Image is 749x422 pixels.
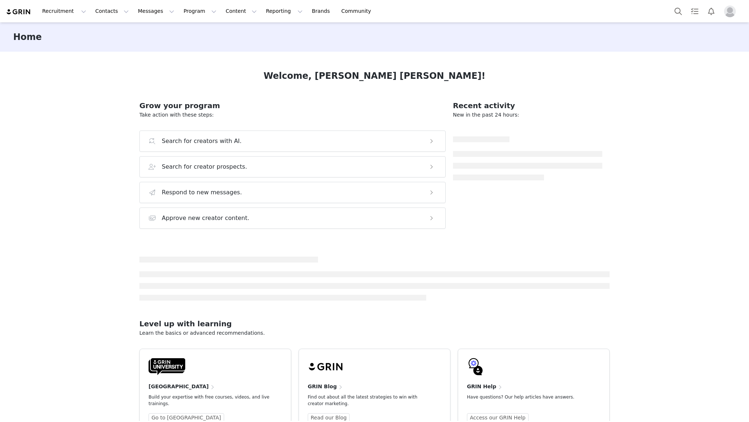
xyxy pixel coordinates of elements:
[467,358,485,375] img: GRIN-help-icon.svg
[139,156,446,177] button: Search for creator prospects.
[467,394,589,400] p: Have questions? Our help articles have answers.
[179,3,221,19] button: Program
[149,394,270,407] p: Build your expertise with free courses, videos, and live trainings.
[139,318,610,329] h2: Level up with learning
[38,3,91,19] button: Recruitment
[149,413,224,422] a: Go to [GEOGRAPHIC_DATA]
[670,3,686,19] button: Search
[308,413,350,422] a: Read our Blog
[467,383,496,390] h4: GRIN Help
[134,3,179,19] button: Messages
[149,383,209,390] h4: [GEOGRAPHIC_DATA]
[162,214,249,223] h3: Approve new creator content.
[149,358,185,375] img: GRIN-University-Logo-Black.svg
[139,100,446,111] h2: Grow your program
[139,182,446,203] button: Respond to new messages.
[703,3,719,19] button: Notifications
[221,3,261,19] button: Content
[262,3,307,19] button: Reporting
[162,188,242,197] h3: Respond to new messages.
[13,30,42,44] h3: Home
[263,69,485,82] h1: Welcome, [PERSON_NAME] [PERSON_NAME]!
[162,137,242,146] h3: Search for creators with AI.
[6,8,32,15] img: grin logo
[307,3,336,19] a: Brands
[724,5,736,17] img: placeholder-profile.jpg
[139,208,446,229] button: Approve new creator content.
[308,383,337,390] h4: GRIN Blog
[687,3,703,19] a: Tasks
[337,3,379,19] a: Community
[308,358,344,375] img: grin-logo-black.svg
[453,111,602,119] p: New in the past 24 hours:
[720,5,743,17] button: Profile
[453,100,602,111] h2: Recent activity
[308,394,430,407] p: Find out about all the latest strategies to win with creator marketing.
[139,111,446,119] p: Take action with these steps:
[467,413,529,422] a: Access our GRIN Help
[162,162,247,171] h3: Search for creator prospects.
[139,329,610,337] p: Learn the basics or advanced recommendations.
[139,131,446,152] button: Search for creators with AI.
[91,3,133,19] button: Contacts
